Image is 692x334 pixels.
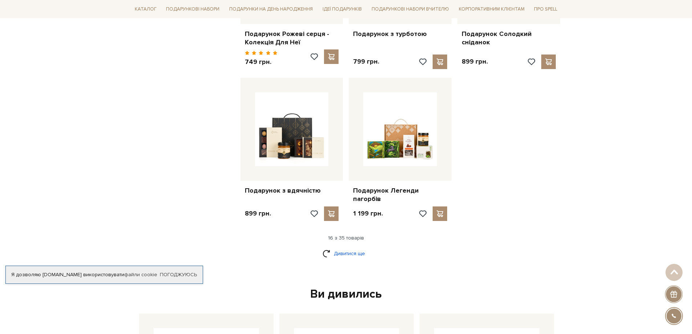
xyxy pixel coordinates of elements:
[245,209,271,218] p: 899 грн.
[323,247,370,260] a: Дивитися ще
[226,4,316,15] a: Подарунки на День народження
[245,186,339,195] a: Подарунок з вдячністю
[353,186,447,204] a: Подарунок Легенди пагорбів
[462,30,556,47] a: Подарунок Солодкий сніданок
[462,57,488,66] p: 899 грн.
[531,4,560,15] a: Про Spell
[6,271,203,278] div: Я дозволяю [DOMAIN_NAME] використовувати
[136,287,556,302] div: Ви дивились
[456,4,527,15] a: Корпоративним клієнтам
[369,3,452,15] a: Подарункові набори Вчителю
[353,57,379,66] p: 799 грн.
[160,271,197,278] a: Погоджуюсь
[124,271,157,278] a: файли cookie
[245,58,278,66] p: 749 грн.
[245,30,339,47] a: Подарунок Рожеві серця - Колекція Для Неї
[132,4,159,15] a: Каталог
[353,209,383,218] p: 1 199 грн.
[353,30,447,38] a: Подарунок з турботою
[163,4,222,15] a: Подарункові набори
[129,235,563,241] div: 16 з 35 товарів
[320,4,365,15] a: Ідеї подарунків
